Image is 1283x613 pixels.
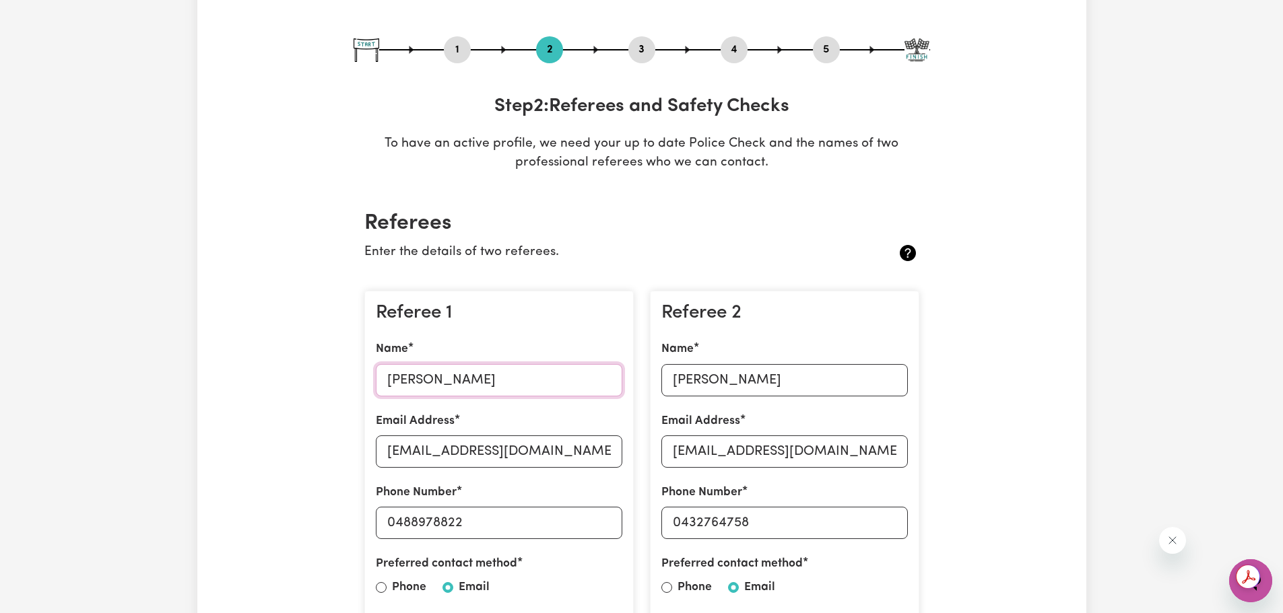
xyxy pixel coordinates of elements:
h3: Step 2 : Referees and Safety Checks [354,96,930,118]
label: Email [744,579,775,596]
h2: Referees [364,211,919,236]
label: Phone Number [661,484,742,501]
button: Go to step 2 [536,41,563,59]
button: Go to step 3 [628,41,655,59]
label: Email Address [376,412,455,430]
iframe: Button to launch messaging window [1229,559,1272,602]
span: Need any help? [8,9,81,20]
p: To have an active profile, we need your up to date Police Check and the names of two professional... [354,135,930,174]
h3: Referee 1 [376,302,622,325]
label: Email Address [661,412,740,430]
label: Name [661,340,694,358]
label: Preferred contact method [376,555,517,573]
h3: Referee 2 [661,302,908,325]
p: Enter the details of two referees. [364,243,827,262]
label: Phone [678,579,712,596]
iframe: Close message [1159,527,1186,554]
label: Phone [392,579,426,596]
button: Go to step 4 [721,41,748,59]
button: Go to step 5 [813,41,840,59]
label: Name [376,340,408,358]
label: Email [459,579,490,596]
label: Phone Number [376,484,457,501]
button: Go to step 1 [444,41,471,59]
label: Preferred contact method [661,555,803,573]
